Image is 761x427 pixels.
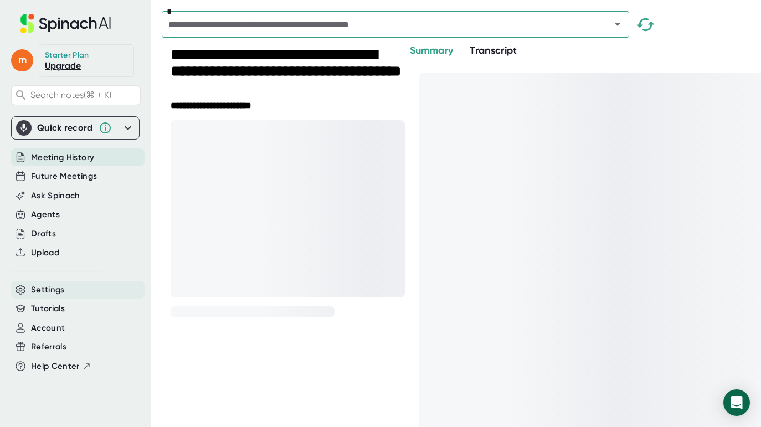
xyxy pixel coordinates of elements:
[30,90,111,100] span: Search notes (⌘ + K)
[37,122,93,133] div: Quick record
[723,389,750,416] div: Open Intercom Messenger
[610,17,625,32] button: Open
[410,43,453,58] button: Summary
[45,50,89,60] div: Starter Plan
[470,43,517,58] button: Transcript
[31,360,91,373] button: Help Center
[31,284,65,296] button: Settings
[31,322,65,335] button: Account
[16,117,135,139] div: Quick record
[470,44,517,56] span: Transcript
[45,60,81,71] a: Upgrade
[31,170,97,183] button: Future Meetings
[31,360,80,373] span: Help Center
[31,189,80,202] button: Ask Spinach
[11,49,33,71] span: m
[31,302,65,315] button: Tutorials
[31,151,94,164] button: Meeting History
[31,228,56,240] button: Drafts
[410,44,453,56] span: Summary
[31,246,59,259] button: Upload
[31,341,66,353] button: Referrals
[31,208,60,221] button: Agents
